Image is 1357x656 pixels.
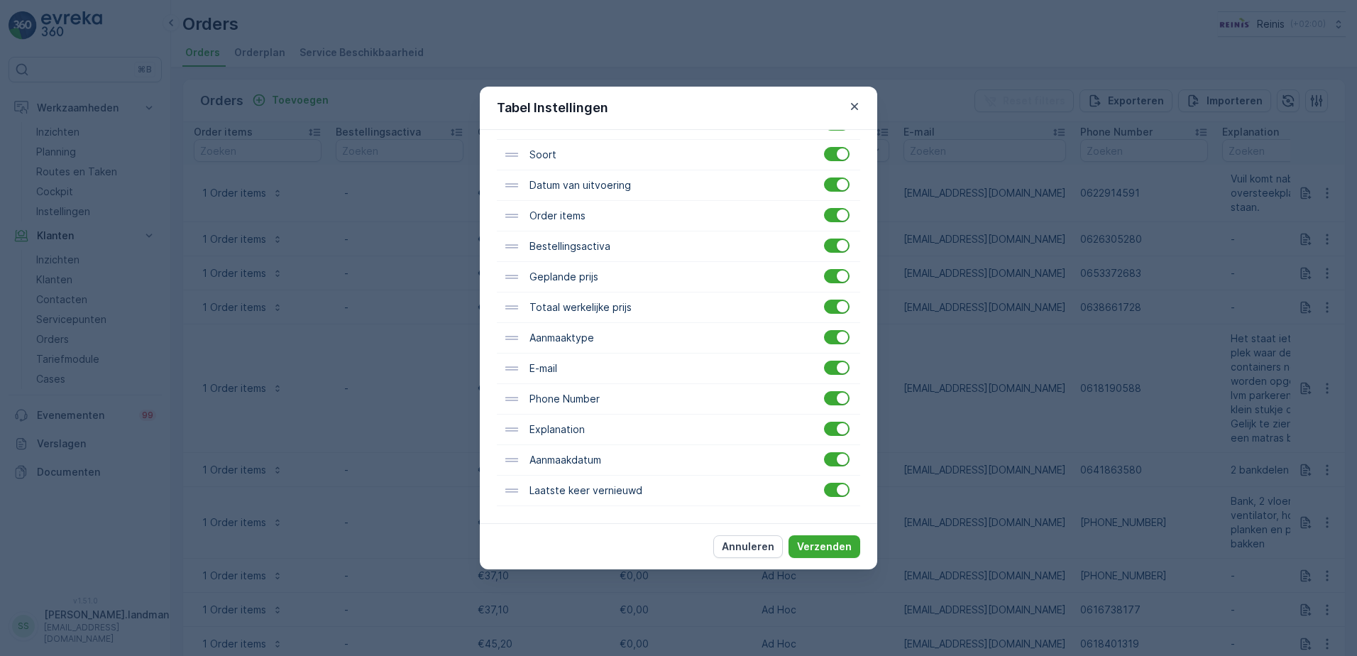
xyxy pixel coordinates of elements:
div: Explanation [497,415,860,445]
div: Soort [497,140,860,170]
button: Verzenden [789,535,860,558]
div: E-mail [497,354,860,384]
p: Annuleren [722,540,774,554]
div: Laatste keer vernieuwd [497,476,860,506]
div: Aanmaaktype [497,323,860,354]
div: Datum van uitvoering [497,170,860,201]
div: Order items [497,201,860,231]
p: Laatste keer vernieuwd [527,483,642,498]
div: Aanmaakdatum [497,445,860,476]
p: Aanmaaktype [527,331,594,345]
button: Annuleren [713,535,783,558]
p: Explanation [527,422,585,437]
p: Order items [527,209,586,223]
p: Geplande prijs [527,270,598,284]
div: Bestellingsactiva [497,231,860,262]
p: Tabel Instellingen [497,98,608,118]
p: E-mail [527,361,557,376]
p: Bestellingsactiva [527,239,610,253]
p: Phone Number [527,392,600,406]
p: Soort [527,148,556,162]
p: Datum van uitvoering [527,178,631,192]
p: Totaal werkelijke prijs [527,300,632,315]
div: Phone Number [497,384,860,415]
div: Totaal werkelijke prijs [497,293,860,323]
p: Verzenden [797,540,852,554]
div: Geplande prijs [497,262,860,293]
p: Aanmaakdatum [527,453,601,467]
